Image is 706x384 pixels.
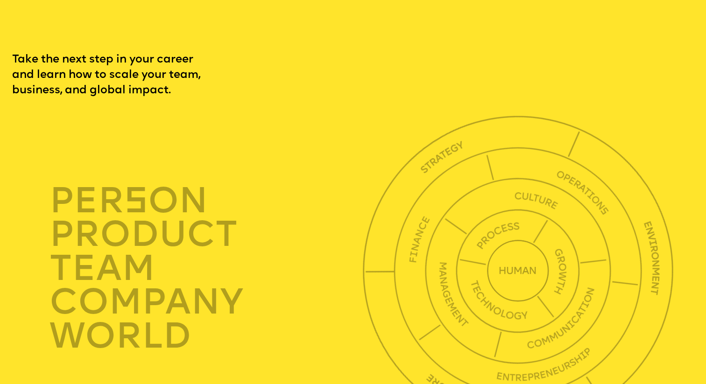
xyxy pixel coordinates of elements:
[49,184,367,218] div: per on
[12,52,231,99] p: Take the next step in your career and learn how to scale your team, business, and global impact.
[49,251,367,286] div: TEAM
[49,218,367,252] div: product
[49,320,367,354] div: world
[49,286,367,320] div: company
[124,185,148,221] span: s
